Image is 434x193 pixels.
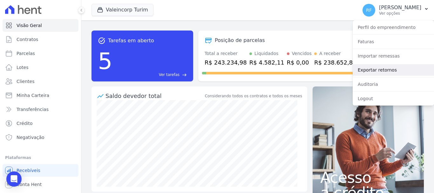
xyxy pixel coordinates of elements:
[353,64,434,76] a: Exportar retornos
[353,79,434,90] a: Auditoria
[3,89,78,102] a: Minha Carteira
[182,72,187,77] span: east
[3,33,78,46] a: Contratos
[92,4,153,16] button: Valeincorp Turim
[249,58,284,67] div: R$ 4.582,11
[17,36,38,43] span: Contratos
[17,120,33,127] span: Crédito
[17,106,49,113] span: Transferências
[17,92,49,99] span: Minha Carteira
[6,171,22,187] div: Open Intercom Messenger
[3,164,78,177] a: Recebíveis
[17,50,35,57] span: Parcelas
[17,22,42,29] span: Visão Geral
[3,19,78,32] a: Visão Geral
[17,64,29,71] span: Lotes
[115,72,187,78] a: Ver tarefas east
[205,93,302,99] div: Considerando todos os contratos e todos os meses
[205,58,247,67] div: R$ 243.234,98
[353,22,434,33] a: Perfil do empreendimento
[3,131,78,144] a: Negativação
[3,75,78,88] a: Clientes
[353,50,434,62] a: Importar remessas
[108,37,154,45] span: Tarefas em aberto
[159,72,180,78] span: Ver tarefas
[17,167,40,174] span: Recebíveis
[254,50,279,57] div: Liquidados
[205,50,247,57] div: Total a receber
[320,170,416,185] span: Acesso
[3,117,78,130] a: Crédito
[3,103,78,116] a: Transferências
[366,8,372,12] span: RF
[98,37,105,45] span: task_alt
[5,154,76,162] div: Plataformas
[98,45,112,78] div: 5
[17,134,44,141] span: Negativação
[105,92,204,100] div: Saldo devedor total
[287,58,312,67] div: R$ 0,00
[353,36,434,47] a: Faturas
[292,50,312,57] div: Vencidos
[357,1,434,19] button: RF [PERSON_NAME] Ver opções
[3,61,78,74] a: Lotes
[17,78,34,85] span: Clientes
[379,4,421,11] p: [PERSON_NAME]
[215,37,265,44] div: Posição de parcelas
[3,178,78,191] a: Conta Hent
[17,181,42,188] span: Conta Hent
[319,50,341,57] div: A receber
[379,11,421,16] p: Ver opções
[3,47,78,60] a: Parcelas
[353,93,434,104] a: Logout
[314,58,356,67] div: R$ 238.652,87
